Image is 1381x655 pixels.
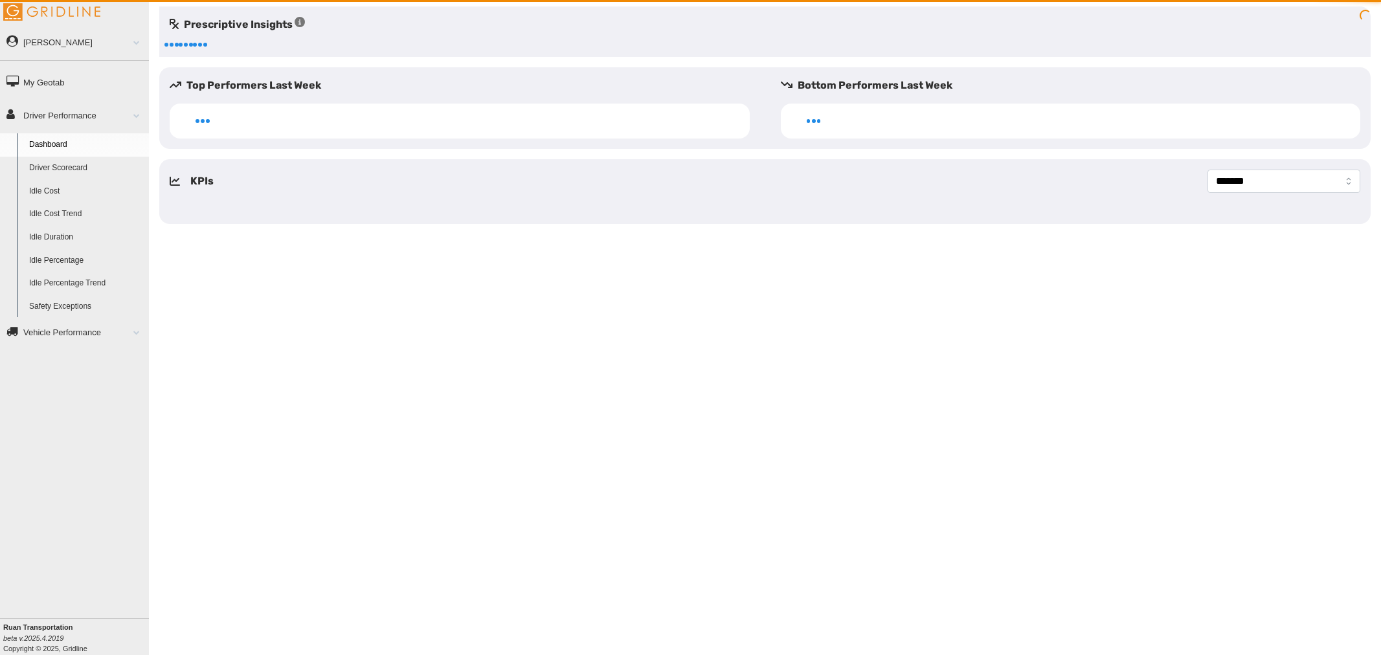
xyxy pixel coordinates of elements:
div: Copyright © 2025, Gridline [3,622,149,654]
a: Driver Scorecard [23,157,149,180]
b: Ruan Transportation [3,623,73,631]
a: Idle Cost Trend [23,203,149,226]
h5: Top Performers Last Week [170,78,760,93]
i: beta v.2025.4.2019 [3,634,63,642]
h5: Prescriptive Insights [170,17,305,32]
a: Idle Percentage Trend [23,272,149,295]
img: Gridline [3,3,100,21]
a: Idle Cost [23,180,149,203]
h5: Bottom Performers Last Week [781,78,1371,93]
h5: KPIs [190,173,214,189]
a: Safety Exceptions [23,295,149,318]
a: Idle Percentage [23,249,149,272]
a: Dashboard [23,133,149,157]
a: Idle Duration [23,226,149,249]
